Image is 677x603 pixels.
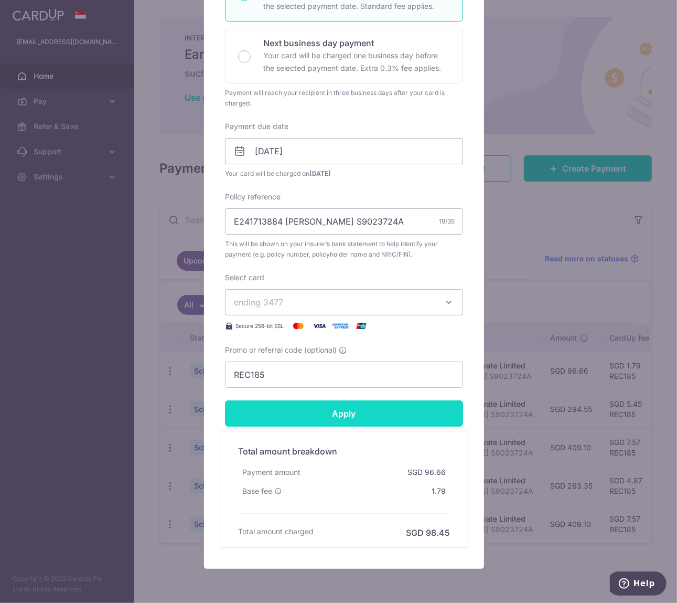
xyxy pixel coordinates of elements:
[225,88,463,109] div: Payment will reach your recipient in three business days after your card is charged.
[403,463,450,482] div: SGD 96.66
[238,526,314,537] h6: Total amount charged
[427,482,450,501] div: 1.79
[235,322,284,330] span: Secure 256-bit SSL
[288,320,309,332] img: Mastercard
[225,138,463,164] input: DD / MM / YYYY
[263,49,450,75] p: Your card will be charged one business day before the selected payment date. Extra 0.3% fee applies.
[225,400,463,427] input: Apply
[238,445,450,458] h5: Total amount breakdown
[242,486,272,496] span: Base fee
[225,289,463,315] button: ending 3477
[330,320,351,332] img: American Express
[225,192,281,202] label: Policy reference
[225,168,463,179] span: Your card will be charged on
[225,345,337,355] span: Promo or referral code (optional)
[309,170,331,177] span: [DATE]
[225,272,264,283] label: Select card
[309,320,330,332] img: Visa
[406,526,450,539] h6: SGD 98.45
[439,216,455,227] div: 19/35
[610,572,667,598] iframe: Opens a widget where you can find more information
[225,239,463,260] span: This will be shown on your insurer’s bank statement to help identify your payment (e.g. policy nu...
[225,121,288,132] label: Payment due date
[238,463,305,482] div: Payment amount
[351,320,372,332] img: UnionPay
[234,297,283,308] span: ending 3477
[263,37,450,49] p: Next business day payment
